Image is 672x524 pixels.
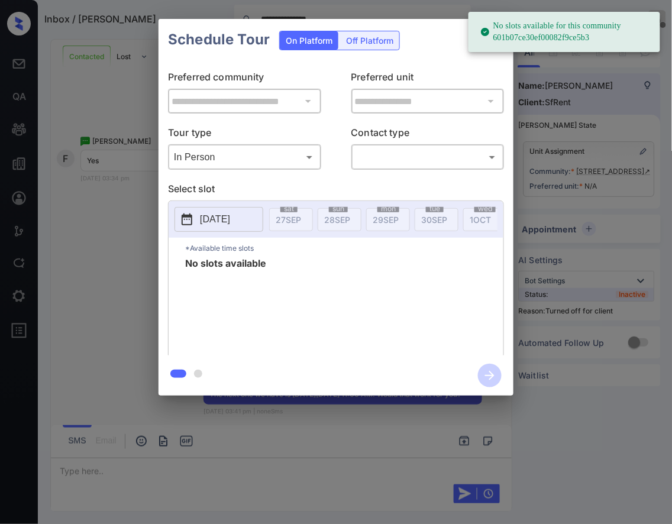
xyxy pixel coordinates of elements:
[168,70,321,89] p: Preferred community
[168,125,321,144] p: Tour type
[171,147,318,167] div: In Person
[351,125,505,144] p: Contact type
[185,238,503,258] p: *Available time slots
[159,19,279,60] h2: Schedule Tour
[340,31,399,50] div: Off Platform
[351,70,505,89] p: Preferred unit
[280,31,338,50] div: On Platform
[185,258,266,353] span: No slots available
[480,15,651,48] div: No slots available for this community 601b07ce30ef00082f9ce5b3
[168,182,504,200] p: Select slot
[200,212,230,227] p: [DATE]
[175,207,263,232] button: [DATE]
